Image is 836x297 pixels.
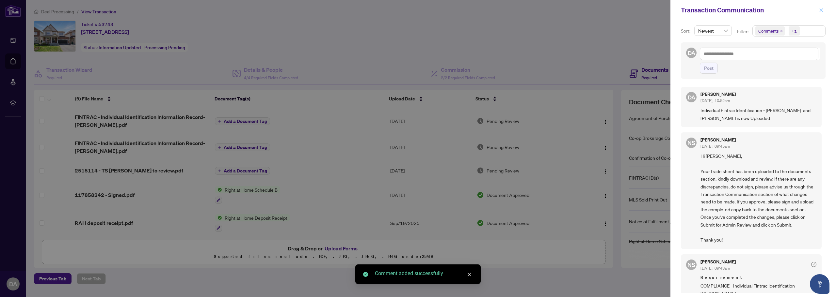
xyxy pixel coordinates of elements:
div: Comment added successfully [375,270,473,277]
span: Comments [758,28,779,34]
span: [DATE], 09:45am [700,144,730,149]
span: [DATE], 10:52am [700,98,730,103]
span: close [467,272,472,277]
span: check-circle [363,272,368,277]
a: Close [466,271,473,278]
span: Comments [755,26,785,36]
span: Requirement [700,274,816,281]
div: +1 [792,28,797,34]
span: Hi [PERSON_NAME], Your trade sheet has been uploaded to the documents section, kindly download an... [700,152,816,244]
p: Sort: [681,27,692,35]
h5: [PERSON_NAME] [700,138,736,142]
span: close [819,8,824,12]
div: Transaction Communication [681,5,817,15]
span: Individual Fintrac Identification - [PERSON_NAME] and [PERSON_NAME] is now Uploaded [700,107,816,122]
span: check-circle [811,262,816,267]
span: NS [687,260,695,269]
span: Newest [698,26,728,36]
h5: [PERSON_NAME] [700,92,736,97]
span: NS [687,138,695,147]
h5: [PERSON_NAME] [700,260,736,264]
p: Filter: [737,28,749,35]
span: close [780,29,783,33]
button: Open asap [810,274,829,294]
span: DA [687,93,695,102]
span: DA [687,49,695,57]
button: Post [700,63,718,74]
span: [DATE], 09:43am [700,266,730,271]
